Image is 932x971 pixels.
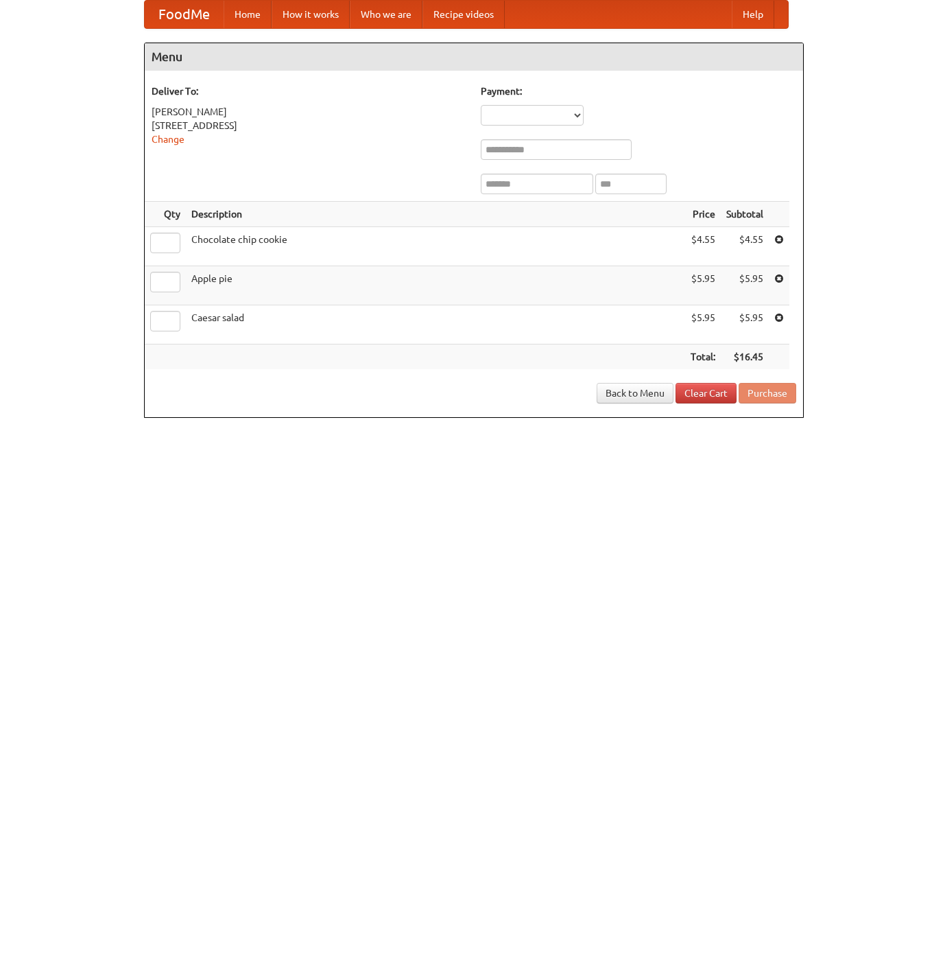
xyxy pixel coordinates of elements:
[721,227,769,266] td: $4.55
[152,134,184,145] a: Change
[685,344,721,370] th: Total:
[186,305,685,344] td: Caesar salad
[186,202,685,227] th: Description
[152,84,467,98] h5: Deliver To:
[145,43,803,71] h4: Menu
[152,119,467,132] div: [STREET_ADDRESS]
[481,84,796,98] h5: Payment:
[145,202,186,227] th: Qty
[186,266,685,305] td: Apple pie
[676,383,737,403] a: Clear Cart
[721,266,769,305] td: $5.95
[350,1,422,28] a: Who we are
[422,1,505,28] a: Recipe videos
[721,305,769,344] td: $5.95
[272,1,350,28] a: How it works
[145,1,224,28] a: FoodMe
[685,266,721,305] td: $5.95
[685,227,721,266] td: $4.55
[739,383,796,403] button: Purchase
[597,383,673,403] a: Back to Menu
[186,227,685,266] td: Chocolate chip cookie
[685,202,721,227] th: Price
[224,1,272,28] a: Home
[721,344,769,370] th: $16.45
[732,1,774,28] a: Help
[721,202,769,227] th: Subtotal
[685,305,721,344] td: $5.95
[152,105,467,119] div: [PERSON_NAME]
